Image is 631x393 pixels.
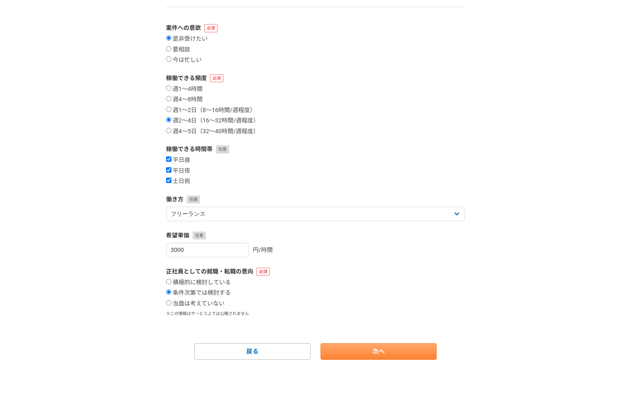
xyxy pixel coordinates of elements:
[166,46,171,51] input: 要相談
[166,167,190,175] label: 平日夜
[194,343,311,360] a: 戻る
[166,300,225,308] label: 当面は考えていない
[166,56,171,62] input: 今は忙しい
[166,117,171,122] input: 週2〜4日（16〜32時間/週程度）
[166,24,465,32] label: 案件への意欲
[166,156,171,162] input: 平日昼
[166,195,465,204] label: 働き方
[166,107,256,114] label: 週1〜2日（8〜16時間/週程度）
[166,96,171,101] input: 週4〜8時間
[320,343,437,360] a: 次へ
[166,279,231,286] label: 積極的に検討している
[166,145,465,154] label: 稼働できる時間帯
[166,85,203,93] label: 週1〜4時間
[166,128,259,135] label: 週4〜5日（32〜40時間/週程度）
[166,74,465,83] label: 稼働できる頻度
[166,289,231,297] label: 条件次第では検討する
[166,178,171,183] input: 土日祝
[166,35,171,41] input: 是非受けたい
[166,46,190,54] label: 要相談
[166,178,190,185] label: 土日祝
[166,128,171,133] input: 週4〜5日（32〜40時間/週程度）
[166,289,171,295] input: 条件次第では検討する
[166,35,208,43] label: 是非受けたい
[166,107,171,112] input: 週1〜2日（8〜16時間/週程度）
[166,96,203,103] label: 週4〜8時間
[166,156,190,164] label: 平日昼
[166,300,171,305] input: 当面は考えていない
[166,85,171,91] input: 週1〜4時間
[166,279,171,284] input: 積極的に検討している
[166,167,171,173] input: 平日夜
[166,231,465,240] label: 希望単価
[166,267,465,276] label: 正社員としての就職・転職の意向
[166,310,465,317] p: ※この情報はサービス上では公開されません
[166,117,259,124] label: 週2〜4日（16〜32時間/週程度）
[166,56,202,64] label: 今は忙しい
[253,247,273,253] span: 円/時間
